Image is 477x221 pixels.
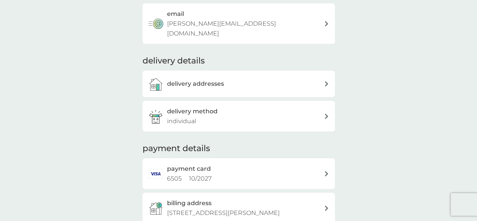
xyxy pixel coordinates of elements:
[167,107,218,116] h3: delivery method
[167,9,184,19] h3: email
[143,3,335,44] button: email[PERSON_NAME][EMAIL_ADDRESS][DOMAIN_NAME]
[167,208,280,218] p: [STREET_ADDRESS][PERSON_NAME]
[143,143,210,155] h2: payment details
[167,116,196,126] p: individual
[143,158,335,189] a: payment card6505 10/2027
[167,164,211,174] h2: payment card
[143,55,205,67] h2: delivery details
[167,79,224,89] h3: delivery addresses
[167,198,212,208] h3: billing address
[167,19,324,38] p: [PERSON_NAME][EMAIL_ADDRESS][DOMAIN_NAME]
[143,71,335,97] a: delivery addresses
[167,175,182,182] span: 6505
[189,175,212,182] span: 10 / 2027
[143,101,335,131] a: delivery methodindividual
